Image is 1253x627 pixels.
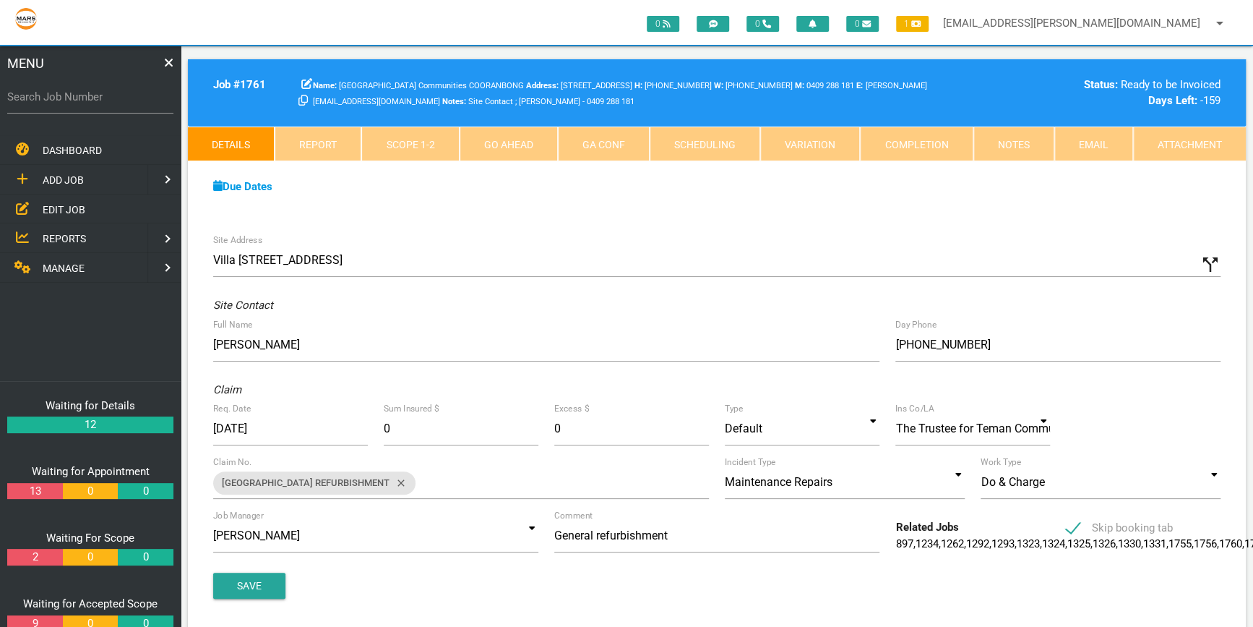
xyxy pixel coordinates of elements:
[1218,537,1241,550] a: 1760
[1066,519,1172,537] span: Skip booking tab
[895,402,934,415] label: Ins Co/LA
[213,509,264,522] label: Job Manager
[213,573,285,599] button: Save
[118,483,173,500] a: 0
[554,402,589,415] label: Excess $
[442,97,466,106] b: Notes:
[7,483,62,500] a: 13
[46,399,135,412] a: Waiting for Details
[650,127,760,161] a: Scheduling
[213,383,241,396] i: Claim
[634,81,712,90] span: Home Phone
[991,537,1014,550] a: 1293
[213,299,273,312] i: Site Contact
[895,537,913,550] a: 897
[526,81,559,90] b: Address:
[213,472,415,495] div: [GEOGRAPHIC_DATA] REFURBISHMENT
[442,97,634,106] span: Site Contact ; [PERSON_NAME] - 0409 288 181
[1092,537,1115,550] a: 1326
[14,7,38,30] img: s3file
[213,234,262,247] label: Site Address
[714,81,723,90] b: W:
[1142,537,1166,550] a: 1331
[915,537,938,550] a: 1234
[213,180,272,193] a: Due Dates
[895,521,958,534] b: Related Jobs
[275,127,361,161] a: Report
[43,174,84,186] span: ADD JOB
[895,318,936,331] label: Day Phone
[46,532,134,545] a: Waiting For Scope
[298,94,308,107] a: Click here copy customer information.
[23,597,158,610] a: Waiting for Accepted Scope
[856,81,863,90] b: E:
[1016,537,1039,550] a: 1323
[32,465,150,478] a: Waiting for Appointment
[1148,94,1197,107] b: Days Left:
[213,456,252,469] label: Claim No.
[1117,537,1140,550] a: 1330
[1041,537,1064,550] a: 1324
[43,233,86,244] span: REPORTS
[7,549,62,566] a: 2
[188,127,275,161] a: Details
[554,509,593,522] label: Comment
[213,318,252,331] label: Full Name
[213,78,266,91] b: Job # 1761
[981,456,1021,469] label: Work Type
[1054,127,1133,161] a: Email
[965,537,989,550] a: 1292
[43,203,85,215] span: EDIT JOB
[7,54,44,73] span: MENU
[460,127,558,161] a: Go Ahead
[634,81,642,90] b: H:
[846,16,879,32] span: 0
[313,81,524,90] span: [GEOGRAPHIC_DATA] Communities COORANBONG
[973,127,1054,161] a: Notes
[1200,254,1221,276] i: Click to show custom address field
[118,549,173,566] a: 0
[746,16,779,32] span: 0
[1193,537,1216,550] a: 1756
[1133,127,1246,161] a: Attachment
[795,81,804,90] b: M:
[43,145,102,156] span: DASHBOARD
[63,549,118,566] a: 0
[940,537,963,550] a: 1262
[714,81,793,90] span: [PHONE_NUMBER]
[361,127,459,161] a: Scope 1-2
[63,483,118,500] a: 0
[526,81,632,90] span: [STREET_ADDRESS]
[725,456,775,469] label: Incident Type
[725,402,743,415] label: Type
[213,402,251,415] label: Req. Date
[7,89,173,106] label: Search Job Number
[795,81,854,90] span: Jamie
[981,77,1220,109] div: Ready to be Invoiced -159
[7,417,173,433] a: 12
[384,402,439,415] label: Sum Insured $
[887,519,1058,552] div: , , , , , , , , , , , , , ,
[1084,78,1118,91] b: Status:
[389,472,407,495] i: close
[313,81,337,90] b: Name:
[43,263,85,274] span: MANAGE
[558,127,650,161] a: GA Conf
[1168,537,1191,550] a: 1755
[896,16,929,32] span: 1
[860,127,973,161] a: Completion
[1067,537,1090,550] a: 1325
[647,16,679,32] span: 0
[760,127,860,161] a: Variation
